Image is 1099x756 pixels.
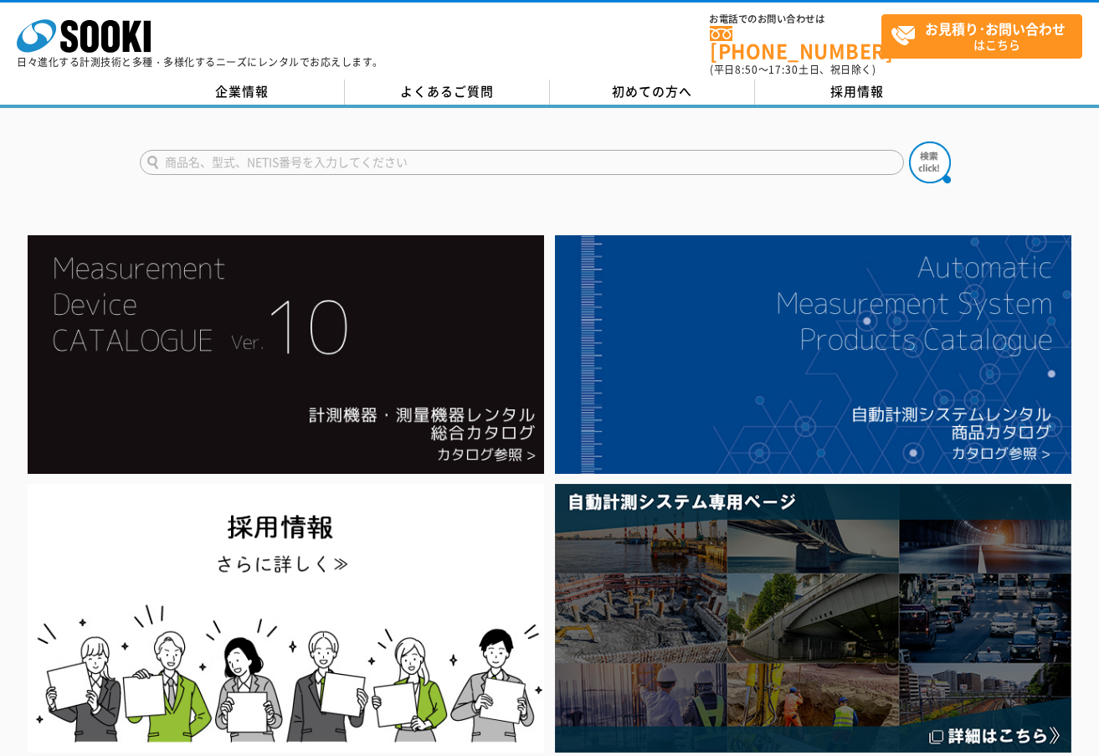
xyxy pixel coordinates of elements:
input: 商品名、型式、NETIS番号を入力してください [140,150,904,175]
a: よくあるご質問 [345,80,550,105]
p: 日々進化する計測技術と多種・多様化するニーズにレンタルでお応えします。 [17,57,383,67]
img: Catalog Ver10 [28,235,545,474]
span: お電話でのお問い合わせは [710,14,881,24]
span: はこちら [891,15,1081,57]
img: 自動計測システム専用ページ [555,484,1072,753]
a: [PHONE_NUMBER] [710,26,881,60]
strong: お見積り･お問い合わせ [925,18,1066,39]
a: 企業情報 [140,80,345,105]
img: btn_search.png [909,141,951,183]
span: 初めての方へ [612,82,692,100]
a: 採用情報 [755,80,960,105]
img: 自動計測システムカタログ [555,235,1072,474]
a: お見積り･お問い合わせはこちら [881,14,1082,59]
a: 初めての方へ [550,80,755,105]
img: SOOKI recruit [28,484,545,753]
span: 17:30 [768,62,799,77]
span: (平日 ～ 土日、祝日除く) [710,62,876,77]
span: 8:50 [735,62,758,77]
